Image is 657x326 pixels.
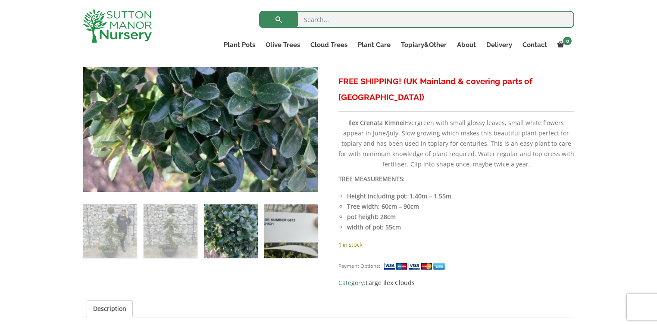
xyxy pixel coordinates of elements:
a: Topiary&Other [396,39,452,51]
a: Delivery [481,39,517,51]
input: Search... [259,11,574,28]
span: Category: [338,278,574,288]
a: Contact [517,39,552,51]
img: payment supported [383,262,448,271]
img: Ilex Crenata Kinme Cloud Tree G872 - Image 2 [144,204,197,258]
a: Cloud Trees [305,39,353,51]
small: Payment Options: [338,263,380,269]
p: Evergreen with small glossy leaves, small white flowers appear in June/July. Slow growing which m... [338,118,574,169]
a: Large Ilex Clouds [366,279,415,287]
img: Ilex Crenata Kinme Cloud Tree G872 - Image 4 [264,204,318,258]
strong: pot height: 28cm [347,213,396,221]
img: logo [83,9,152,43]
a: About [452,39,481,51]
h3: FREE SHIPPING! (UK Mainland & covering parts of [GEOGRAPHIC_DATA]) [338,73,574,105]
img: Ilex Crenata Kinme Cloud Tree G872 - Image 3 [204,204,258,258]
img: Ilex Crenata Kinme Cloud Tree G872 [83,204,137,258]
p: 1 in stock [338,239,574,250]
a: Plant Care [353,39,396,51]
strong: Height including pot: 1.40m – 1.55m [347,192,451,200]
strong: width of pot: 55cm [347,223,401,231]
strong: TREE MEASUREMENTS: [338,175,405,183]
a: Description [93,301,126,317]
strong: Tree width: 60cm – 90cm [347,202,419,210]
a: 0 [552,39,574,51]
a: Olive Trees [260,39,305,51]
span: 0 [563,37,572,45]
a: Plant Pots [219,39,260,51]
b: Ilex Crenata Kimnei [348,119,405,127]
